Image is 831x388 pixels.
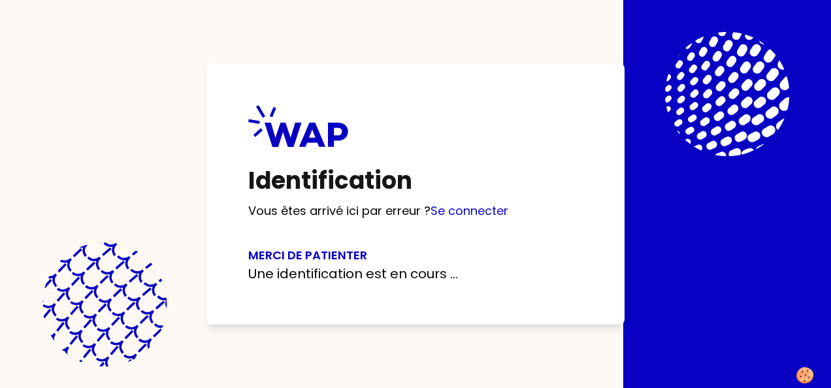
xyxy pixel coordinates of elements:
p: Une identification est en cours ... [248,265,583,283]
h1: Identification [248,168,583,194]
a: Se connecter [431,202,508,219]
h3: Merci de patienter [248,246,583,265]
p: Vous êtes arrivé ici par erreur ? [248,202,583,220]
